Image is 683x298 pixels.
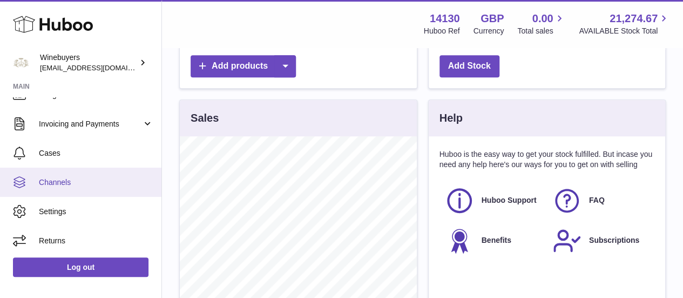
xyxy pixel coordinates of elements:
[579,26,670,36] span: AVAILABLE Stock Total
[439,55,499,77] a: Add Stock
[517,26,565,36] span: Total sales
[579,11,670,36] a: 21,274.67 AVAILABLE Stock Total
[552,186,649,215] a: FAQ
[445,186,542,215] a: Huboo Support
[552,226,649,255] a: Subscriptions
[610,11,658,26] span: 21,274.67
[39,177,153,188] span: Channels
[439,111,463,125] h3: Help
[40,52,137,73] div: Winebuyers
[39,207,153,217] span: Settings
[517,11,565,36] a: 0.00 Total sales
[13,55,29,71] img: internalAdmin-14130@internal.huboo.com
[191,55,296,77] a: Add products
[191,111,219,125] h3: Sales
[482,195,537,206] span: Huboo Support
[430,11,460,26] strong: 14130
[445,226,542,255] a: Benefits
[424,26,460,36] div: Huboo Ref
[482,235,511,246] span: Benefits
[40,63,159,72] span: [EMAIL_ADDRESS][DOMAIN_NAME]
[39,148,153,158] span: Cases
[481,11,504,26] strong: GBP
[13,257,148,277] a: Log out
[39,236,153,246] span: Returns
[39,119,142,129] span: Invoicing and Payments
[589,195,605,206] span: FAQ
[474,26,504,36] div: Currency
[532,11,553,26] span: 0.00
[439,149,655,170] p: Huboo is the easy way to get your stock fulfilled. But incase you need any help here's our ways f...
[589,235,639,246] span: Subscriptions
